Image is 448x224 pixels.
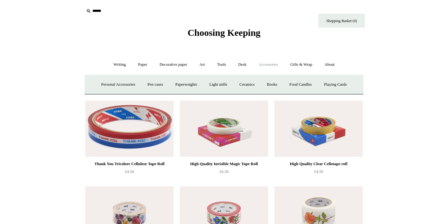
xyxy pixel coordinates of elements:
[274,101,363,157] a: High Quality Clear Cellotape roll High Quality Clear Cellotape roll
[154,56,193,73] a: Decorative paper
[319,56,340,73] a: About
[253,56,284,73] a: Accessories
[96,76,141,93] a: Personal Accessories
[261,76,283,93] a: Books
[314,169,323,174] span: £4.50
[108,56,132,73] a: Writing
[180,101,268,157] a: High Quality Invisible Magic Tape Roll High Quality Invisible Magic Tape Roll
[181,160,267,168] div: High Quality Invisible Magic Tape Roll
[87,160,172,168] div: Thank You Tricolore Cellulose Tape Roll
[274,160,363,186] a: High Quality Clear Cellotape roll £4.50
[285,56,318,73] a: Gifts & Wrap
[318,14,365,28] a: Shopping Basket (0)
[188,32,260,37] a: Choosing Keeping
[284,76,317,93] a: Food Candles
[234,76,260,93] a: Ceramics
[194,56,210,73] a: Art
[233,56,252,73] a: Desk
[85,160,174,186] a: Thank You Tricolore Cellulose Tape Roll £4.50
[142,76,169,93] a: Pen cases
[212,56,232,73] a: Tools
[180,160,268,186] a: High Quality Invisible Magic Tape Roll £6.50
[85,101,174,157] a: Thank You Tricolore Cellulose Tape Roll Thank You Tricolore Cellulose Tape Roll
[318,76,352,93] a: Playing Cards
[133,56,153,73] a: Paper
[274,101,363,157] img: High Quality Clear Cellotape roll
[170,76,203,93] a: Paperweights
[85,101,174,157] img: Thank You Tricolore Cellulose Tape Roll
[276,160,361,168] div: High Quality Clear Cellotape roll
[204,76,233,93] a: Light mills
[180,101,268,157] img: High Quality Invisible Magic Tape Roll
[188,27,260,38] span: Choosing Keeping
[219,169,228,174] span: £6.50
[125,169,134,174] span: £4.50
